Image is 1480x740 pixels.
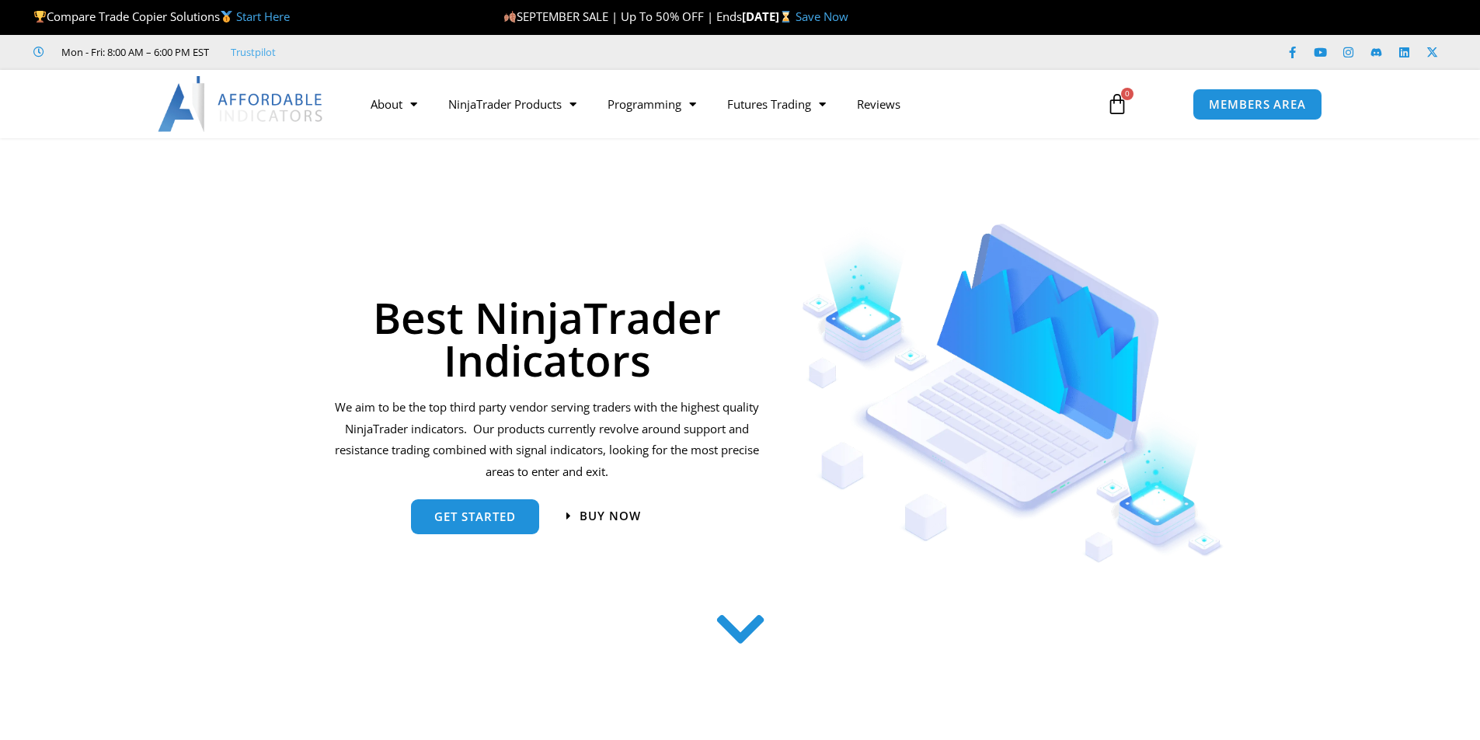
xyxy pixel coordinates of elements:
[33,9,290,24] span: Compare Trade Copier Solutions
[411,499,539,534] a: get started
[796,9,848,24] a: Save Now
[434,511,516,523] span: get started
[221,11,232,23] img: 🥇
[158,76,325,132] img: LogoAI | Affordable Indicators – NinjaTrader
[333,296,762,381] h1: Best NinjaTrader Indicators
[566,510,641,522] a: Buy now
[802,224,1224,563] img: Indicators 1 | Affordable Indicators – NinjaTrader
[780,11,792,23] img: ⌛
[1193,89,1322,120] a: MEMBERS AREA
[333,397,762,483] p: We aim to be the top third party vendor serving traders with the highest quality NinjaTrader indi...
[742,9,796,24] strong: [DATE]
[592,86,712,122] a: Programming
[433,86,592,122] a: NinjaTrader Products
[504,11,516,23] img: 🍂
[355,86,1088,122] nav: Menu
[503,9,742,24] span: SEPTEMBER SALE | Up To 50% OFF | Ends
[231,43,276,61] a: Trustpilot
[841,86,916,122] a: Reviews
[580,510,641,522] span: Buy now
[712,86,841,122] a: Futures Trading
[236,9,290,24] a: Start Here
[1083,82,1151,127] a: 0
[355,86,433,122] a: About
[1209,99,1306,110] span: MEMBERS AREA
[1121,88,1134,100] span: 0
[57,43,209,61] span: Mon - Fri: 8:00 AM – 6:00 PM EST
[34,11,46,23] img: 🏆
